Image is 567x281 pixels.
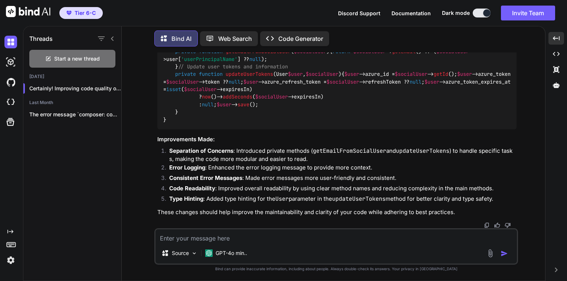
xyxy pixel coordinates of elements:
span: null [410,78,422,85]
span: Start a new thread [54,55,100,62]
span: null [249,56,261,62]
img: githubDark [4,76,17,88]
h2: [DATE] [23,74,121,80]
img: cloudideIcon [4,96,17,109]
span: $socialUser [255,94,288,100]
p: Bind can provide inaccurate information, including about people. Always double-check its answers.... [154,266,518,272]
span: $socialUser [395,71,427,78]
img: darkChat [4,36,17,48]
span: Documentation [391,10,431,16]
p: Code Generator [278,34,323,43]
p: GPT-4o min.. [216,249,247,257]
span: User , [276,71,338,78]
p: Web Search [218,34,252,43]
li: : Added type hinting for the parameter in the method for better clarity and type safety. [163,195,517,205]
span: $socialUser [327,78,359,85]
span: // Update user tokens and information [178,63,288,70]
span: function [199,71,223,78]
span: ( ) [199,71,341,78]
li: : Enhanced the error logging message to provide more context. [163,164,517,174]
img: GPT-4o mini [205,249,213,257]
p: Certainly! Improving code quality often ... [29,85,121,92]
li: : Improved overall readability by using clear method names and reducing complexity in the main me... [163,184,517,195]
span: Tier 6-C [75,9,96,17]
span: Dark mode [442,9,470,17]
button: Invite Team [501,6,555,20]
img: attachment [486,249,495,258]
span: $user [344,71,359,78]
strong: Error Logging [169,164,205,171]
code: updateUserTokens [396,147,449,155]
span: getId [433,71,448,78]
p: Bind AI [171,34,191,43]
code: getEmailFromSocialUser [313,147,386,155]
span: $socialUser [166,78,199,85]
h1: Threads [29,34,53,43]
img: like [494,222,500,228]
li: : Introduced private methods ( and ) to handle specific tasks, making the code more modular and e... [163,147,517,164]
span: addSeconds [223,94,252,100]
h2: Last Month [23,100,121,106]
img: Pick Models [191,250,197,256]
span: null [229,78,240,85]
p: The error message `composer: command not found`... [29,111,121,118]
span: isset [166,86,181,93]
p: Source [172,249,189,257]
p: These changes should help improve the maintainability and clarity of your code while adhering to ... [157,208,517,217]
code: User [275,195,289,203]
img: dislike [505,222,511,228]
span: 'userPrincipalName' [181,56,237,62]
span: $user [217,101,232,108]
strong: Code Readability [169,185,215,192]
img: settings [4,254,17,267]
strong: Separation of Concerns [169,147,233,154]
button: premiumTier 6-C [59,7,103,19]
span: updateUserTokens [226,71,273,78]
strong: Consistent Error Messages [169,174,242,181]
code: updateUserTokens [332,195,386,203]
strong: Type Hinting [169,195,203,202]
span: $user [425,78,439,85]
li: : Made error messages more user-friendly and consistent. [163,174,517,184]
span: save [237,101,249,108]
img: icon [501,250,508,257]
span: null [202,101,214,108]
span: $user [243,78,258,85]
img: darkAi-studio [4,56,17,68]
span: $socialUser [306,71,338,78]
button: Discord Support [338,9,380,17]
span: $user [457,71,472,78]
span: $user [288,71,303,78]
img: Bind AI [6,6,50,17]
span: $socialUser [184,86,217,93]
button: Documentation [391,9,431,17]
span: Discord Support [338,10,380,16]
img: premium [66,11,72,15]
span: now [202,94,211,100]
img: copy [484,222,490,228]
h3: Improvements Made: [157,135,517,144]
span: private [175,71,196,78]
